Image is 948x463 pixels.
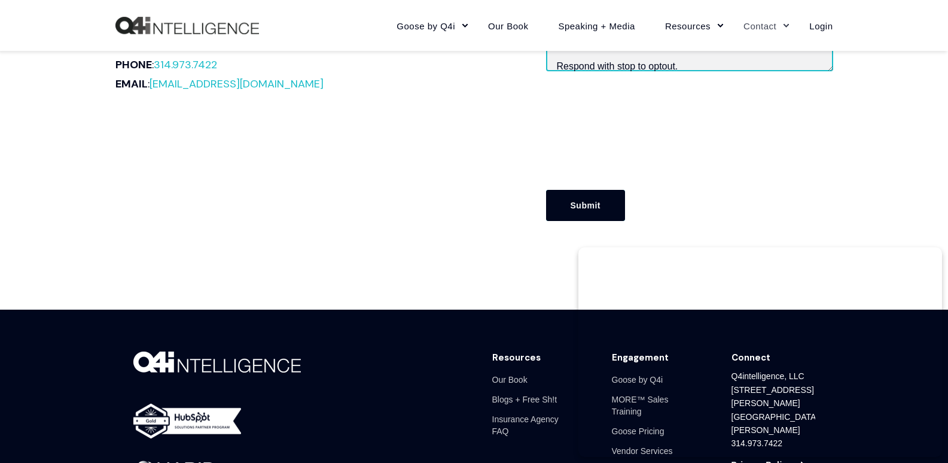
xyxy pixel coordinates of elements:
iframe: Popup CTA [578,247,942,457]
div: Resources [492,352,541,364]
a: Back to Home [115,17,259,35]
a: Our Book [492,370,528,389]
img: 01202-Q4i-Brand-Design-WH-Apr-10-2023-10-13-58-1515-AM [133,352,301,373]
img: Q4intelligence, LLC logo [115,17,259,35]
a: Blogs + Free Sh!t [492,389,557,409]
div: Navigation Menu [492,370,576,441]
iframe: reCAPTCHA [546,118,699,154]
input: Submit [546,190,625,221]
a: Insurance Agency FAQ [492,409,576,441]
span: : [152,58,217,72]
strong: PHONE [115,58,152,72]
strong: EMAIL [115,77,148,91]
a: 314.973.7422 [154,58,217,72]
span: : [148,77,324,91]
a: [EMAIL_ADDRESS][DOMAIN_NAME] [150,77,324,91]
